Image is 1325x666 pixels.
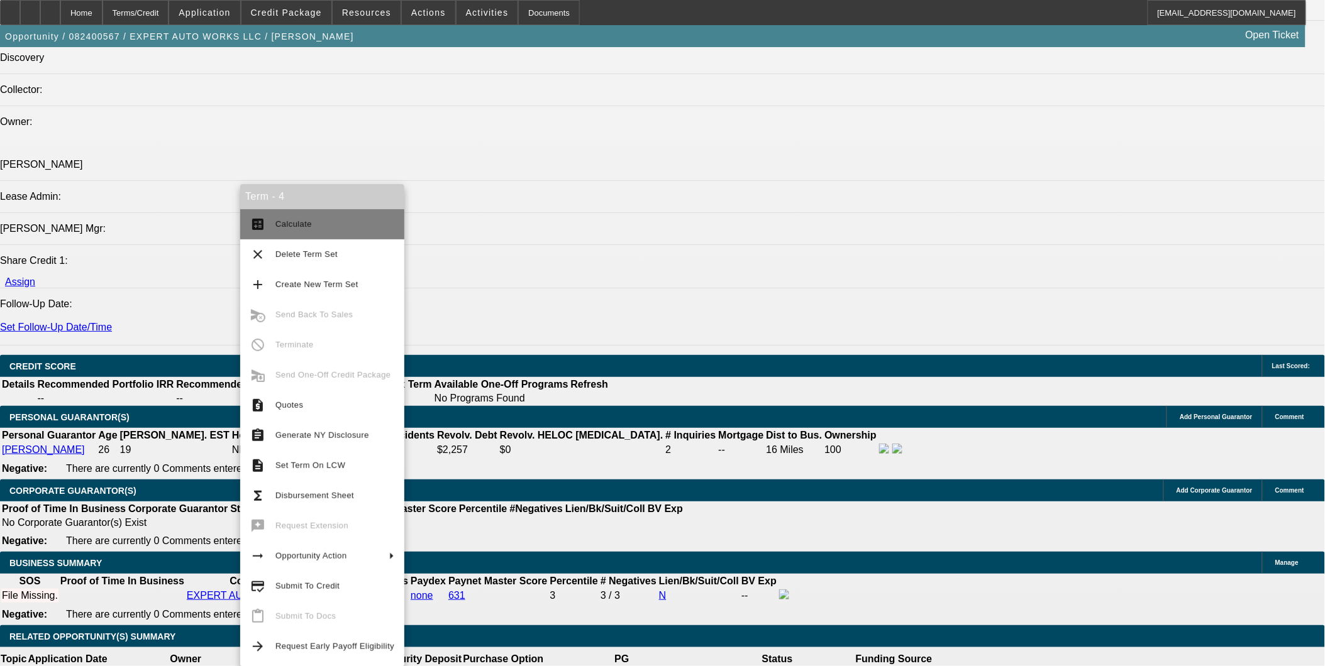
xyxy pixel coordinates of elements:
[275,641,394,651] span: Request Early Payoff Eligibility
[741,576,777,586] b: BV Exp
[240,184,404,209] div: Term - 4
[230,503,253,514] b: Start
[250,398,265,413] mat-icon: request_quote
[66,463,333,474] span: There are currently 0 Comments entered on this opportunity
[98,430,117,440] b: Age
[779,589,789,599] img: facebook-icon.png
[9,631,175,641] span: RELATED OPPORTUNITY(S) SUMMARY
[232,430,324,440] b: Home Owner Since
[36,378,174,391] th: Recommended Portfolio IRR
[457,1,518,25] button: Activities
[169,1,240,25] button: Application
[659,590,667,601] a: N
[9,558,102,568] span: BUSINESS SUMMARY
[648,503,683,514] b: BV Exp
[2,463,47,474] b: Negative:
[275,219,312,229] span: Calculate
[241,1,331,25] button: Credit Package
[741,589,777,603] td: --
[97,443,118,457] td: 26
[9,486,136,496] span: CORPORATE GUARANTOR(S)
[275,581,340,591] span: Submit To Credit
[550,590,598,601] div: 3
[1275,487,1304,494] span: Comment
[2,444,85,455] a: [PERSON_NAME]
[411,576,446,586] b: Paydex
[250,217,265,232] mat-icon: calculate
[66,609,333,620] span: There are currently 0 Comments entered on this opportunity
[2,590,58,601] div: File Missing.
[333,1,401,25] button: Resources
[275,461,345,470] span: Set Term On LCW
[2,609,47,620] b: Negative:
[1241,25,1304,46] a: Open Ticket
[434,378,569,391] th: Available One-Off Programs
[659,576,739,586] b: Lien/Bk/Suit/Coll
[230,576,275,586] b: Company
[1,378,35,391] th: Details
[879,444,889,454] img: facebook-icon.png
[601,590,657,601] div: 3 / 3
[1275,413,1304,420] span: Comment
[275,400,303,410] span: Quotes
[187,590,319,601] a: EXPERT AUTO WORKS LLC
[466,8,509,18] span: Activities
[36,392,174,405] td: --
[565,503,645,514] b: Lien/Bk/Suit/Coll
[342,8,391,18] span: Resources
[570,378,609,391] th: Refresh
[448,590,465,601] a: 631
[448,576,547,586] b: Paynet Master Score
[718,443,765,457] td: --
[231,443,324,457] td: NHO
[358,503,457,514] b: Paynet Master Score
[66,535,333,546] span: There are currently 0 Comments entered on this opportunity
[824,443,877,457] td: 100
[391,430,435,440] b: Incidents
[437,430,497,440] b: Revolv. Debt
[275,491,354,500] span: Disbursement Sheet
[719,430,764,440] b: Mortgage
[499,443,664,457] td: $0
[436,443,498,457] td: $2,257
[250,549,265,564] mat-icon: arrow_right_alt
[767,430,823,440] b: Dist to Bus.
[665,430,716,440] b: # Inquiries
[128,503,228,514] b: Corporate Guarantor
[824,430,877,440] b: Ownership
[1,575,58,587] th: SOS
[2,535,47,546] b: Negative:
[275,430,369,440] span: Generate NY Disclosure
[275,249,338,259] span: Delete Term Set
[9,361,76,371] span: CREDIT SCORE
[1,516,689,529] td: No Corporate Guarantor(s) Exist
[275,280,358,289] span: Create New Term Set
[250,247,265,262] mat-icon: clear
[119,443,230,457] td: 19
[9,412,130,422] span: PERSONAL GUARANTOR(S)
[250,428,265,443] mat-icon: assignment
[120,430,230,440] b: [PERSON_NAME]. EST
[60,575,185,587] th: Proof of Time In Business
[179,8,230,18] span: Application
[250,639,265,654] mat-icon: arrow_forward
[411,8,446,18] span: Actions
[665,443,716,457] td: 2
[250,579,265,594] mat-icon: credit_score
[550,576,598,586] b: Percentile
[1272,363,1311,369] span: Last Scored:
[5,276,35,287] a: Assign
[601,576,657,586] b: # Negatives
[5,31,354,41] span: Opportunity / 082400567 / EXPERT AUTO WORKS LLC / [PERSON_NAME]
[402,1,455,25] button: Actions
[175,378,309,391] th: Recommended One Off IRR
[766,443,823,457] td: 16 Miles
[250,488,265,503] mat-icon: functions
[459,503,507,514] b: Percentile
[892,444,902,454] img: linkedin-icon.png
[250,277,265,292] mat-icon: add
[411,590,433,601] a: none
[510,503,563,514] b: #Negatives
[1177,487,1253,494] span: Add Corporate Guarantor
[250,458,265,473] mat-icon: description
